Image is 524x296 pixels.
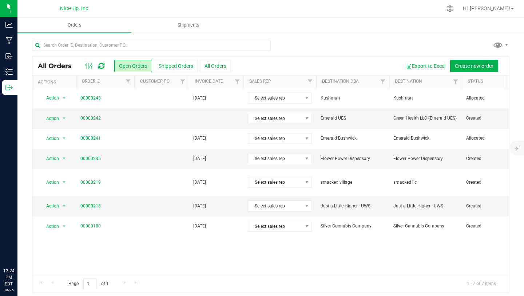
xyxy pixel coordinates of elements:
span: Create new order [455,63,493,69]
span: select [60,113,69,124]
span: Action [40,133,59,144]
a: Filter [450,75,462,88]
span: Select sales rep [248,153,302,164]
button: All Orders [200,60,231,72]
a: Sales Rep [249,79,271,84]
iframe: Resource center [7,238,29,260]
button: Shipped Orders [154,60,198,72]
a: Filter [177,75,189,88]
input: 1 [83,278,96,289]
a: Orders [17,17,131,33]
a: 00000219 [80,179,101,186]
span: [DATE] [193,155,206,162]
div: Manage settings [445,5,454,12]
a: 00000235 [80,155,101,162]
a: Status [468,79,483,84]
span: Action [40,177,59,187]
span: select [60,221,69,231]
span: Action [40,93,59,103]
button: Open Orders [114,60,152,72]
span: Flower Power Dispensary [393,155,457,162]
p: 12:24 PM EDT [3,268,14,287]
inline-svg: Analytics [5,21,13,28]
span: Created [466,203,512,210]
p: 09/26 [3,287,14,293]
a: Destination DBA [322,79,359,84]
a: Filter [231,75,243,88]
span: Shipments [168,22,209,28]
span: All Orders [38,62,79,70]
input: Search Order ID, Destination, Customer PO... [32,40,271,51]
span: [DATE] [193,179,206,186]
a: 00000180 [80,223,101,230]
span: select [60,93,69,103]
a: Order ID [82,79,100,84]
span: select [60,153,69,164]
inline-svg: Inventory [5,68,13,75]
span: [DATE] [193,203,206,210]
span: Nice Up, Inc [60,5,88,12]
span: Created [466,223,512,230]
span: [DATE] [193,135,206,142]
span: Select sales rep [248,133,302,144]
a: Customer PO [140,79,170,84]
span: Kushmart [321,95,385,102]
a: Shipments [131,17,245,33]
span: Silver Cannabis Company [393,223,457,230]
span: smacked village [321,179,385,186]
a: 00000218 [80,203,101,210]
span: Action [40,113,59,124]
a: 00000243 [80,95,101,102]
span: Emerald UES [321,115,385,122]
a: Invoice Date [195,79,223,84]
span: Hi, [PERSON_NAME]! [463,5,510,11]
span: Select sales rep [248,177,302,187]
a: Destination [395,79,422,84]
span: 1 - 7 of 7 items [461,278,502,289]
span: [DATE] [193,223,206,230]
span: select [60,177,69,187]
span: smacked llc [393,179,457,186]
span: Emerald Bushwick [393,135,457,142]
a: 00000241 [80,135,101,142]
span: Action [40,153,59,164]
inline-svg: Inbound [5,52,13,60]
span: Allocated [466,95,512,102]
button: Export to Excel [401,60,450,72]
a: Filter [304,75,316,88]
span: Action [40,201,59,211]
span: Select sales rep [248,221,302,231]
span: Allocated [466,135,512,142]
span: Emerald Bushwick [321,135,385,142]
span: Flower Power Dispensary [321,155,385,162]
span: Just a Little Higher - UWS [321,203,385,210]
span: Page of 1 [62,278,115,289]
span: Created [466,179,512,186]
span: Action [40,221,59,231]
span: Kushmart [393,95,457,102]
a: Filter [122,75,134,88]
span: Select sales rep [248,93,302,103]
span: Select sales rep [248,201,302,211]
a: 00000242 [80,115,101,122]
span: Just a Little Higher - UWS [393,203,457,210]
a: Filter [377,75,389,88]
div: Actions [38,79,73,85]
inline-svg: Outbound [5,84,13,91]
span: Select sales rep [248,113,302,124]
button: Create new order [450,60,498,72]
span: select [60,201,69,211]
span: [DATE] [193,95,206,102]
span: Created [466,115,512,122]
inline-svg: Manufacturing [5,37,13,44]
span: select [60,133,69,144]
span: Orders [58,22,91,28]
span: Created [466,155,512,162]
span: Silver Cannabis Company [321,223,385,230]
span: Green Health LLC (Emerald UES) [393,115,457,122]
